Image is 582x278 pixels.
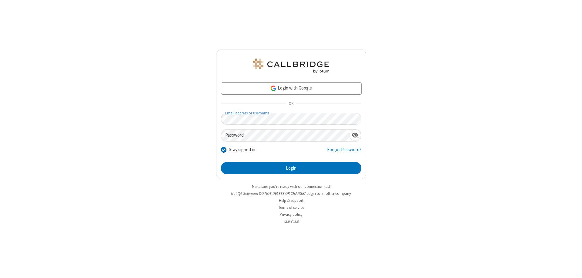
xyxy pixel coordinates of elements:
a: Privacy policy [280,212,303,217]
a: Help & support [279,198,303,203]
div: Show password [349,130,361,141]
a: Terms of service [278,205,304,210]
img: google-icon.png [270,85,277,92]
a: Forgot Password? [327,146,361,158]
input: Email address or username [221,113,361,125]
label: Stay signed in [229,146,255,153]
button: Login to another company [306,191,351,196]
li: v2.6.349.0 [216,219,366,224]
input: Password [221,130,349,141]
button: Login [221,162,361,174]
img: QA Selenium DO NOT DELETE OR CHANGE [252,59,330,73]
li: Not QA Selenium DO NOT DELETE OR CHANGE? [216,191,366,196]
span: OR [286,100,296,108]
a: Make sure you're ready with our connection test [252,184,330,189]
a: Login with Google [221,82,361,94]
